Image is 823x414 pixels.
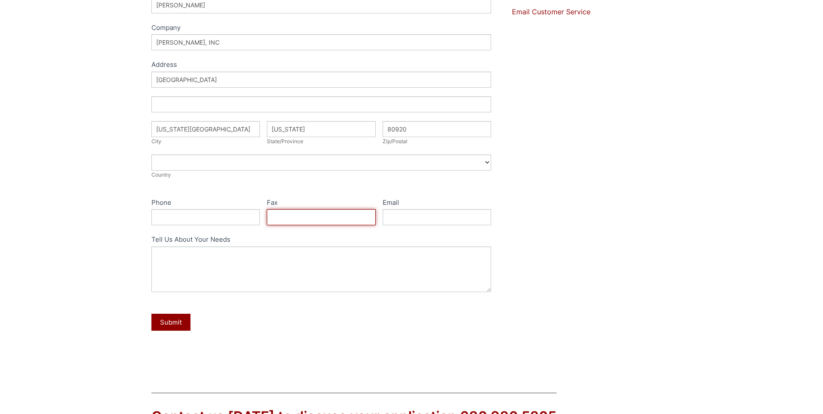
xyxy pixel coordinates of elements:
[383,197,492,210] label: Email
[267,197,376,210] label: Fax
[512,7,590,16] a: Email Customer Service
[151,314,190,331] button: Submit
[383,137,492,146] div: Zip/Postal
[267,137,376,146] div: State/Province
[151,234,492,246] label: Tell Us About Your Needs
[151,59,492,72] div: Address
[151,197,260,210] label: Phone
[151,137,260,146] div: City
[151,171,492,179] div: Country
[151,22,492,35] label: Company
